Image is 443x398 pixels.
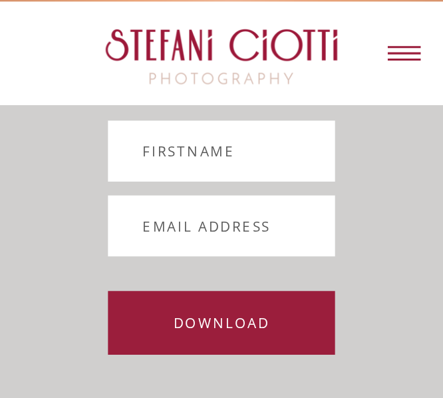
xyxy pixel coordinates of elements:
span: ddress [209,216,270,235]
span: Email a [142,216,209,235]
span: DOWNLOAD [174,313,269,332]
span: First [142,141,187,160]
button: DOWNLOAD [108,290,335,354]
span: name [187,141,235,160]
